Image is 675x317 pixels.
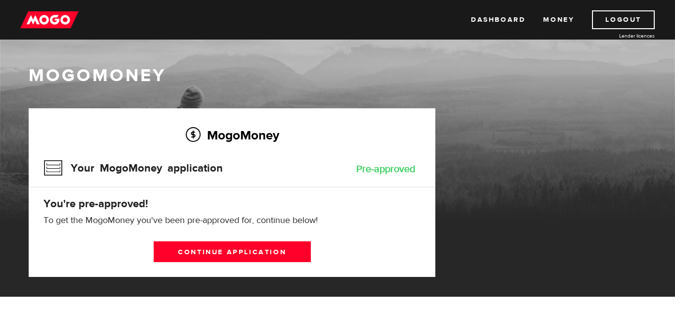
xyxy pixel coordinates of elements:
[43,125,421,145] h2: MogoMoney
[43,215,421,226] p: To get the MogoMoney you've been pre-approved for, continue below!
[592,10,655,29] a: Logout
[154,241,311,262] a: Continue application
[43,155,223,181] h3: Your MogoMoney application
[43,197,421,211] h4: You're pre-approved!
[471,10,525,29] a: Dashboard
[543,10,574,29] a: Money
[356,164,416,174] div: Pre-approved
[20,10,79,29] img: mogo_logo-11ee424be714fa7cbb0f0f49df9e16ec.png
[581,32,655,40] a: Lender licences
[29,65,646,86] h1: MogoMoney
